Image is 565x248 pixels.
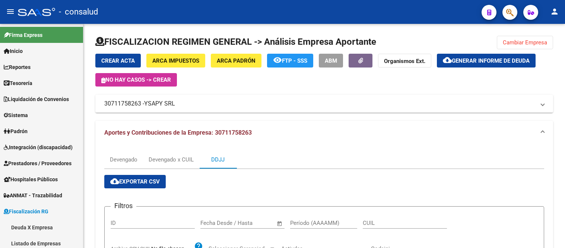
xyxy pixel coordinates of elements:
[211,54,261,68] button: ARCA Padrón
[267,54,313,68] button: FTP - SSS
[237,220,273,226] input: Fecha fin
[540,223,558,241] iframe: Intercom live chat
[95,54,141,68] button: Crear Acta
[152,57,199,64] span: ARCA Impuestos
[4,175,58,183] span: Hospitales Públicos
[59,4,98,20] span: - consalud
[4,143,73,151] span: Integración (discapacidad)
[4,79,32,87] span: Tesorería
[4,111,28,119] span: Sistema
[4,95,69,103] span: Liquidación de Convenios
[452,57,530,64] span: Generar informe de deuda
[211,156,225,164] div: DDJJ
[110,177,119,186] mat-icon: cloud_download
[95,36,376,48] h1: FISCALIZACION REGIMEN GENERAL -> Análisis Empresa Aportante
[384,58,425,65] strong: Organismos Ext.
[437,54,536,68] button: Generar informe de deuda
[325,57,337,64] span: ABM
[144,100,175,108] span: YSAPY SRL
[95,121,553,145] mat-expansion-panel-header: Aportes y Contribuciones de la Empresa: 30711758263
[104,129,252,136] span: Aportes y Contribuciones de la Empresa: 30711758263
[378,54,431,68] button: Organismos Ext.
[550,7,559,16] mat-icon: person
[95,95,553,113] mat-expansion-panel-header: 30711758263 -YSAPY SRL
[104,175,166,188] button: Exportar CSV
[503,39,547,46] span: Cambiar Empresa
[4,191,62,200] span: ANMAT - Trazabilidad
[4,63,31,71] span: Reportes
[497,36,553,49] button: Cambiar Empresa
[146,54,205,68] button: ARCA Impuestos
[282,57,307,64] span: FTP - SSS
[6,7,15,16] mat-icon: menu
[149,156,194,164] div: Devengado x CUIL
[217,57,255,64] span: ARCA Padrón
[200,220,231,226] input: Fecha inicio
[104,100,535,108] mat-panel-title: 30711758263 -
[4,159,72,167] span: Prestadores / Proveedores
[4,47,23,55] span: Inicio
[101,76,171,83] span: No hay casos -> Crear
[443,56,452,65] mat-icon: cloud_download
[273,56,282,65] mat-icon: remove_red_eye
[276,219,284,228] button: Open calendar
[111,201,136,211] h3: Filtros
[319,54,343,68] button: ABM
[110,156,137,164] div: Devengado
[95,73,177,87] button: No hay casos -> Crear
[4,31,42,39] span: Firma Express
[4,207,48,216] span: Fiscalización RG
[101,57,135,64] span: Crear Acta
[110,178,160,185] span: Exportar CSV
[4,127,28,135] span: Padrón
